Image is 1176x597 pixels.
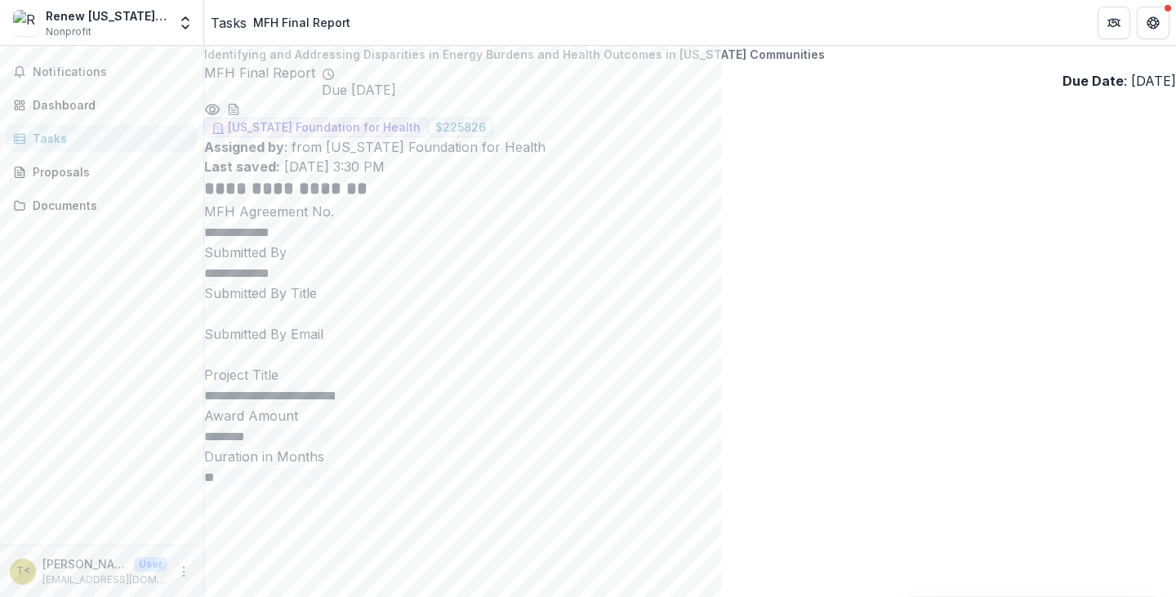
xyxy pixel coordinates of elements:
strong: Due Date [1062,73,1124,89]
a: Tasks [7,125,197,152]
p: Project Title [204,365,278,385]
p: : [DATE] [1062,71,1176,91]
div: MFH Final Report [253,14,350,31]
p: [DATE] 3:30 PM [204,157,1176,176]
button: Open entity switcher [174,7,197,39]
button: download-word-button [227,98,240,118]
div: Tori Cheatham <tori@renewmo.org> [16,566,30,577]
p: [EMAIL_ADDRESS][DOMAIN_NAME] [42,572,167,587]
a: Tasks [211,13,247,33]
p: Submitted By Email [204,324,323,344]
span: Notifications [33,65,190,79]
span: Nonprofit [46,25,91,39]
button: More [174,562,194,581]
span: [US_STATE] Foundation for Health [228,121,421,135]
div: Renew [US_STATE] Advocates [46,7,167,25]
img: Renew Missouri Advocates [13,10,39,36]
nav: breadcrumb [211,11,357,34]
button: Partners [1098,7,1130,39]
strong: Last saved: [204,158,280,175]
a: Proposals [7,158,197,185]
p: Submitted By Title [204,283,317,303]
p: [PERSON_NAME] <[PERSON_NAME][EMAIL_ADDRESS][DOMAIN_NAME]> [42,555,127,572]
p: User [134,557,167,572]
a: Documents [7,192,197,219]
span: $ 225826 [435,121,486,135]
p: Identifying and Addressing Disparities in Energy Burdens and Health Outcomes in [US_STATE] Commun... [204,46,1176,63]
p: : from [US_STATE] Foundation for Health [204,137,1176,157]
a: Dashboard [7,91,197,118]
strong: Assigned by [204,139,284,155]
button: Notifications [7,59,197,85]
div: Dashboard [33,96,184,114]
div: Documents [33,197,184,214]
button: Get Help [1137,7,1169,39]
p: Duration in Months [204,447,324,466]
span: Due [DATE] [322,82,396,98]
div: Tasks [33,130,184,147]
button: Preview 271044c9-7020-4f8b-8775-69d98cb3ab65.pdf [204,98,220,118]
p: Submitted By [204,243,287,262]
p: Award Amount [204,406,298,425]
h2: MFH Final Report [204,63,315,98]
p: MFH Agreement No. [204,202,334,221]
div: Proposals [33,163,184,180]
